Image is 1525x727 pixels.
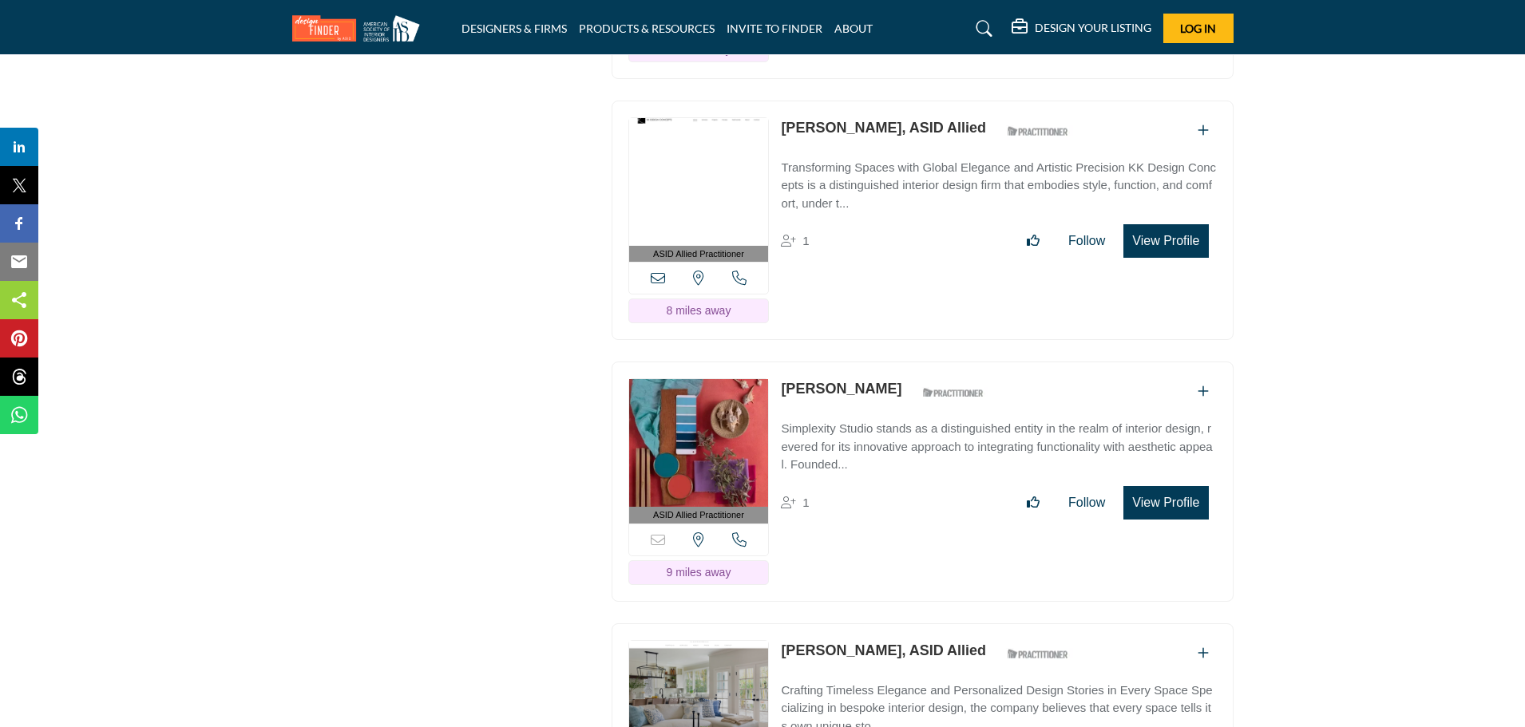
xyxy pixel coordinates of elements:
a: Transforming Spaces with Global Elegance and Artistic Precision KK Design Concepts is a distingui... [781,149,1216,213]
span: Log In [1180,22,1216,35]
p: Gina Hacken, ASID Allied [781,640,986,662]
span: ASID Allied Practitioner [653,508,744,522]
span: ASID Allied Practitioner [653,247,744,261]
a: DESIGNERS & FIRMS [461,22,567,35]
div: DESIGN YOUR LISTING [1012,19,1151,38]
h5: DESIGN YOUR LISTING [1035,21,1151,35]
span: 1 [802,234,809,247]
button: Log In [1163,14,1234,43]
p: Transforming Spaces with Global Elegance and Artistic Precision KK Design Concepts is a distingui... [781,159,1216,213]
p: Simplexity Studio stands as a distinguished entity in the realm of interior design, revered for i... [781,420,1216,474]
a: PRODUCTS & RESOURCES [579,22,715,35]
div: Followers [781,493,809,512]
a: Add To List [1198,646,1209,660]
a: ASID Allied Practitioner [629,118,769,263]
a: Simplexity Studio stands as a distinguished entity in the realm of interior design, revered for i... [781,410,1216,474]
img: ASID Qualified Practitioners Badge Icon [1001,644,1073,664]
a: ASID Allied Practitioner [629,379,769,524]
p: Audrey Duncan [781,378,901,400]
img: Sabine Klingler-Kane, ASID Allied [629,118,769,246]
a: Add To List [1198,124,1209,137]
button: Follow [1058,225,1115,257]
a: Search [961,16,1003,41]
a: INVITE TO FINDER [727,22,822,35]
img: Site Logo [292,15,428,41]
button: Like listing [1016,225,1050,257]
div: Followers [781,231,809,251]
a: [PERSON_NAME] [781,381,901,397]
button: Like listing [1016,487,1050,519]
a: Add To List [1198,385,1209,398]
p: Sabine Klingler-Kane, ASID Allied [781,117,986,139]
button: Follow [1058,487,1115,519]
img: ASID Qualified Practitioners Badge Icon [1001,121,1073,141]
span: 8 miles away [666,304,731,317]
span: 1 [802,496,809,509]
button: View Profile [1123,224,1208,258]
img: Audrey Duncan [629,379,769,507]
img: ASID Qualified Practitioners Badge Icon [917,382,988,402]
a: [PERSON_NAME], ASID Allied [781,642,986,658]
a: [PERSON_NAME], ASID Allied [781,120,986,136]
span: 9 miles away [666,566,731,579]
a: ABOUT [834,22,873,35]
button: View Profile [1123,486,1208,520]
span: 8 miles away [666,43,731,56]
